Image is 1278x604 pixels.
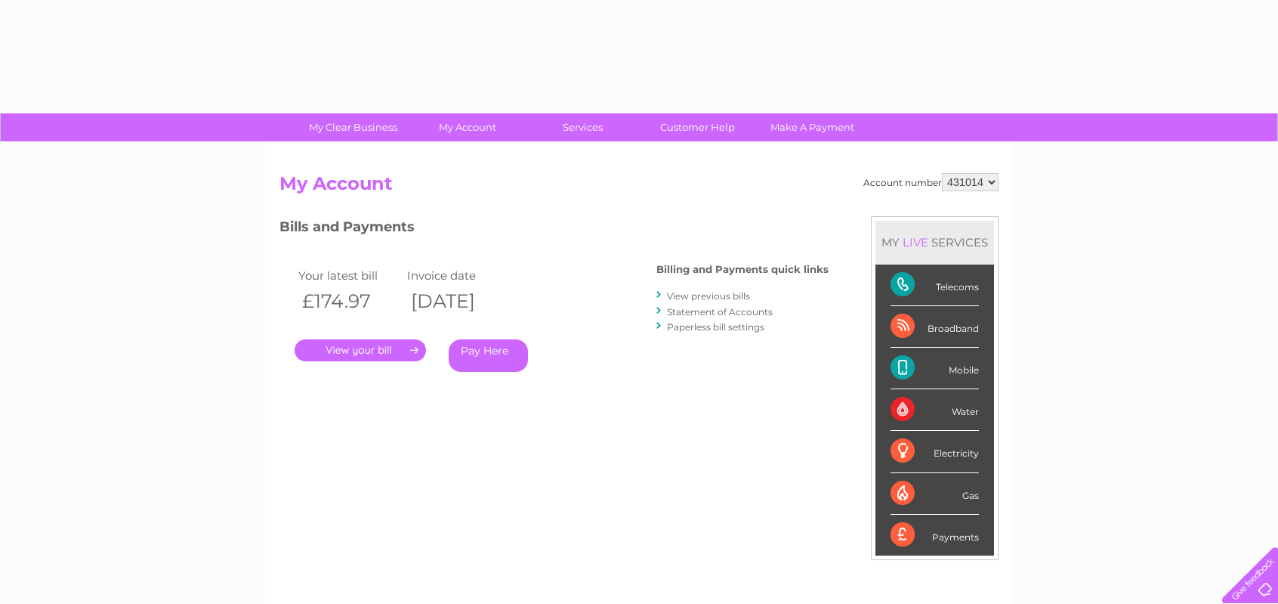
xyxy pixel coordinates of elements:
a: Services [520,113,645,141]
div: Broadband [891,306,979,348]
div: Payments [891,515,979,556]
a: Make A Payment [750,113,875,141]
th: [DATE] [403,286,512,317]
th: £174.97 [295,286,403,317]
h4: Billing and Payments quick links [656,264,829,275]
div: Water [891,389,979,431]
a: My Clear Business [291,113,415,141]
a: Pay Here [449,339,528,372]
div: Telecoms [891,265,979,306]
div: Mobile [891,348,979,389]
a: Statement of Accounts [667,306,773,317]
h3: Bills and Payments [279,216,829,243]
div: MY SERVICES [875,221,994,264]
div: LIVE [900,235,931,249]
a: Customer Help [635,113,760,141]
div: Electricity [891,431,979,472]
td: Your latest bill [295,265,403,286]
a: View previous bills [667,290,750,302]
a: . [295,339,426,361]
a: My Account [406,113,530,141]
td: Invoice date [403,265,512,286]
div: Gas [891,473,979,515]
div: Account number [863,173,999,191]
h2: My Account [279,173,999,202]
a: Paperless bill settings [667,321,764,333]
